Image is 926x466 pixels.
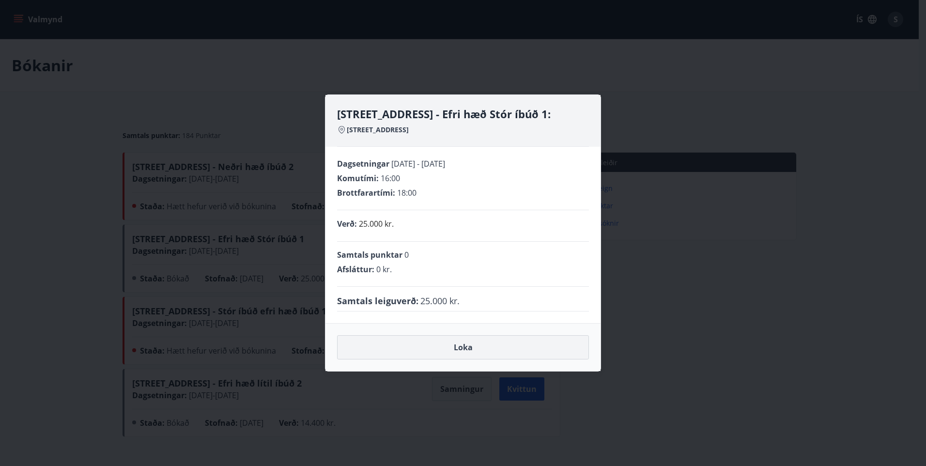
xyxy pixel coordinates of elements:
span: 18:00 [397,187,417,198]
span: Samtals punktar [337,249,402,260]
button: Loka [337,335,589,359]
span: [STREET_ADDRESS] [347,125,409,135]
span: Afsláttur : [337,264,374,275]
span: 0 kr. [376,264,392,275]
span: 0 [404,249,409,260]
span: Brottfarartími : [337,187,395,198]
span: [DATE] - [DATE] [391,158,445,169]
span: 25.000 kr. [420,295,460,307]
span: 16:00 [381,173,400,184]
span: Dagsetningar [337,158,389,169]
h4: [STREET_ADDRESS] - Efri hæð Stór íbúð 1: [337,107,589,121]
span: Komutími : [337,173,379,184]
span: Samtals leiguverð : [337,295,418,307]
p: 25.000 kr. [359,218,394,230]
span: Verð : [337,218,357,229]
